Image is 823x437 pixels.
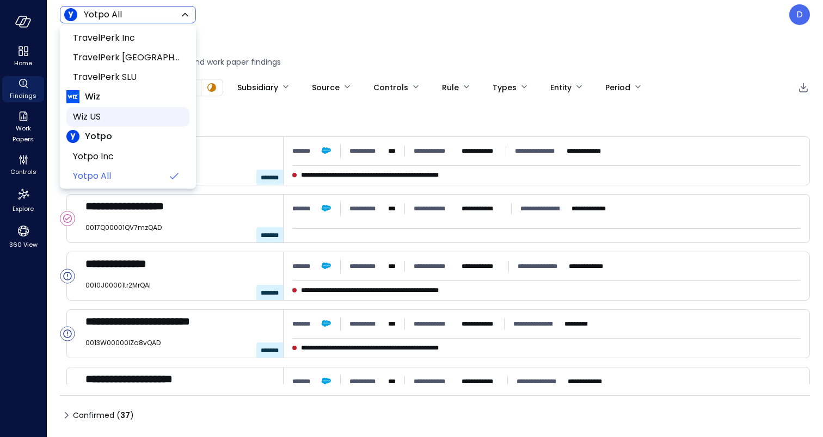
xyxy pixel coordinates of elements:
[73,32,181,45] span: TravelPerk Inc
[73,110,181,123] span: Wiz US
[66,28,189,48] li: TravelPerk Inc
[85,90,100,103] span: Wiz
[73,71,181,84] span: TravelPerk SLU
[66,107,189,127] li: Wiz US
[66,166,189,186] li: Yotpo All
[66,48,189,67] li: TravelPerk UK
[73,51,181,64] span: TravelPerk [GEOGRAPHIC_DATA]
[66,67,189,87] li: TravelPerk SLU
[73,150,181,163] span: Yotpo Inc
[85,130,112,143] span: Yotpo
[66,90,79,103] img: Wiz
[66,147,189,166] li: Yotpo Inc
[73,170,163,183] span: Yotpo All
[66,130,79,143] img: Yotpo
